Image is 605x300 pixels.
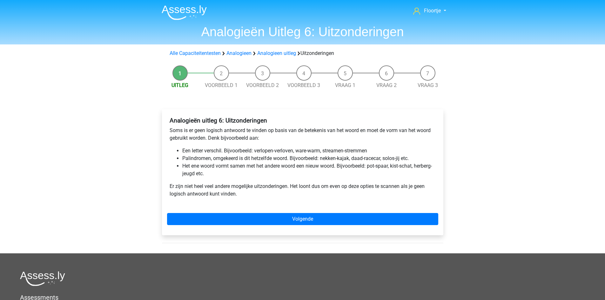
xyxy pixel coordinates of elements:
img: Assessly logo [20,271,65,286]
a: Volgende [167,213,438,225]
a: Uitleg [171,82,188,88]
a: Analogieen uitleg [257,50,296,56]
span: Floortje [424,8,441,14]
p: Soms is er geen logisch antwoord te vinden op basis van de betekenis van het woord en moet de vor... [170,127,436,142]
a: Vraag 2 [376,82,397,88]
li: Een letter verschil. Bijvoorbeeld: verlopen-verloven, ware-warm, streamen-stremmen [182,147,436,155]
img: Assessly [162,5,207,20]
h1: Analogieën Uitleg 6: Uitzonderingen [157,24,449,39]
div: Uitzonderingen [167,50,438,57]
a: Vraag 3 [418,82,438,88]
a: Alle Capaciteitentesten [170,50,221,56]
a: Voorbeeld 1 [205,82,238,88]
a: Voorbeeld 2 [246,82,279,88]
li: Palindromen, omgekeerd is dit hetzelfde woord. Bijvoorbeeld: nekken-kajak, daad-racecar, solos-ji... [182,155,436,162]
p: Er zijn niet heel veel andere mogelijke uitzonderingen. Het loont dus om even op deze opties te s... [170,183,436,198]
a: Analogieen [226,50,252,56]
b: Analogieën uitleg 6: Uitzonderingen [170,117,267,124]
a: Floortje [411,7,448,15]
li: Het ene woord vormt samen met het andere woord een nieuw woord. Bijvoorbeeld: pot-spaar, kist-sch... [182,162,436,177]
a: Voorbeeld 3 [287,82,320,88]
a: Vraag 1 [335,82,355,88]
